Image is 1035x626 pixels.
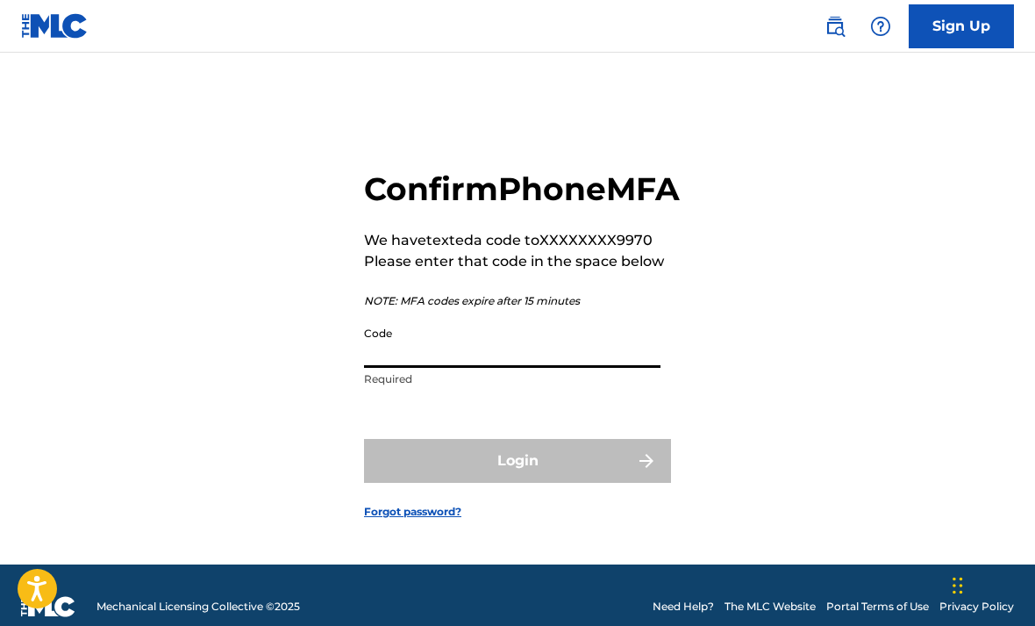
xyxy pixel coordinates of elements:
[21,596,75,617] img: logo
[21,13,89,39] img: MLC Logo
[824,16,846,37] img: search
[364,251,680,272] p: Please enter that code in the space below
[364,504,461,520] a: Forgot password?
[947,542,1035,626] iframe: Chat Widget
[653,599,714,615] a: Need Help?
[364,293,680,309] p: NOTE: MFA codes expire after 15 minutes
[364,230,680,251] p: We have texted a code to XXXXXXXX9970
[870,16,891,37] img: help
[724,599,816,615] a: The MLC Website
[364,169,680,209] h2: Confirm Phone MFA
[826,599,929,615] a: Portal Terms of Use
[939,599,1014,615] a: Privacy Policy
[364,371,660,387] p: Required
[863,9,898,44] div: Help
[96,599,300,615] span: Mechanical Licensing Collective © 2025
[953,559,963,612] div: Drag
[817,9,853,44] a: Public Search
[909,4,1014,48] a: Sign Up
